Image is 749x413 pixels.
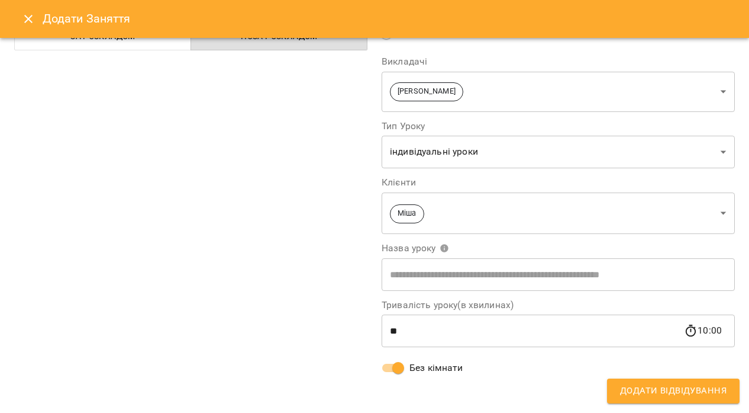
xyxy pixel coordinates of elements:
button: Додати Відвідування [607,379,740,404]
label: Тип Уроку [382,121,735,131]
svg: Вкажіть назву уроку або виберіть клієнтів [440,244,449,253]
span: Назва уроку [382,244,449,253]
label: Клієнти [382,178,735,187]
button: Close [14,5,43,33]
label: Тривалість уроку(в хвилинах) [382,300,735,310]
span: Додати Відвідування [620,383,727,399]
div: Міша [382,192,735,234]
h6: Додати Заняття [43,9,735,28]
span: [PERSON_NAME] [390,86,463,97]
span: Міша [390,208,424,219]
div: [PERSON_NAME] [382,71,735,112]
label: Викладачі [382,57,735,66]
div: індивідуальні уроки [382,136,735,169]
span: Без кімнати [409,361,463,375]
